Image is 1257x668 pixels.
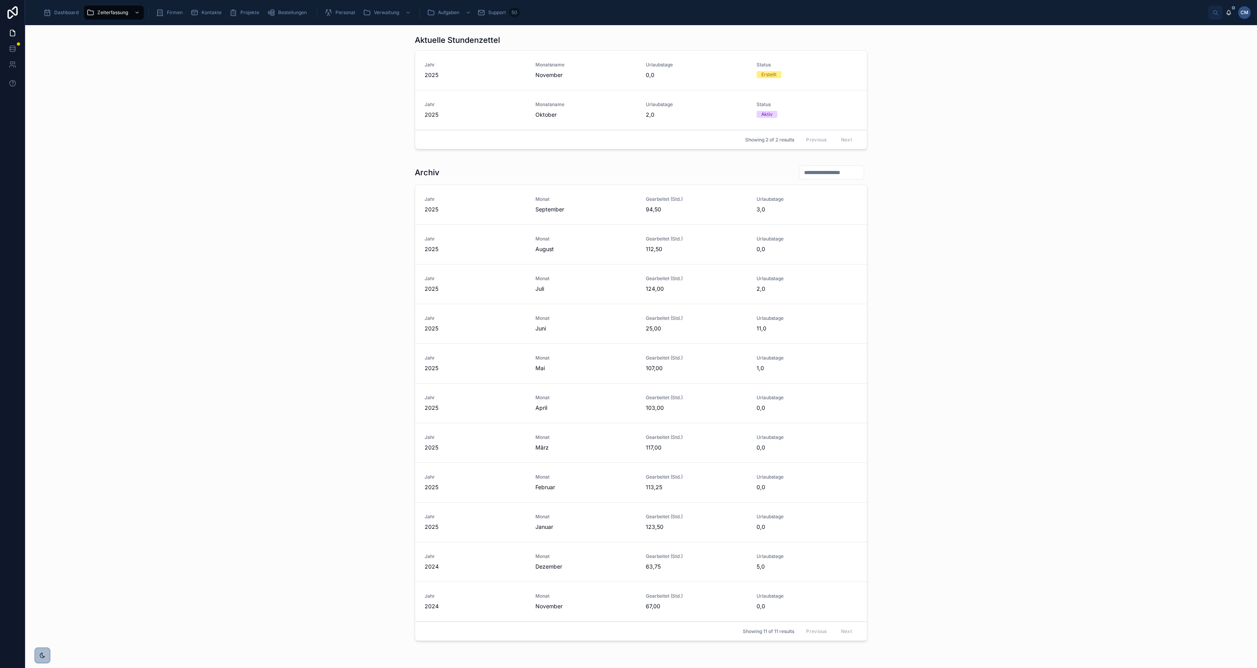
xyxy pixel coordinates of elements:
[335,9,355,16] span: Personal
[425,553,526,560] span: Jahr
[646,553,747,560] span: Gearbeitet (Std.)
[535,395,637,401] span: Monat
[757,62,858,68] span: Status
[646,206,747,213] span: 94,50
[646,355,747,361] span: Gearbeitet (Std.)
[415,185,867,225] a: Jahr2025MonatSeptemberGearbeitet (Std.)94,50Urlaubstage3,0
[535,236,637,242] span: Monat
[415,582,867,622] a: Jahr2024MonatNovemberGearbeitet (Std.)67,00Urlaubstage0,0
[415,463,867,503] a: Jahr2025MonatFebruarGearbeitet (Std.)113,25Urlaubstage0,0
[425,523,526,531] span: 2025
[227,6,265,20] a: Projekte
[425,364,526,372] span: 2025
[646,523,747,531] span: 123,50
[425,434,526,440] span: Jahr
[154,6,188,20] a: Firmen
[415,167,440,178] h1: Archiv
[646,325,747,332] span: 25,00
[415,304,867,344] a: Jahr2025MonatJuniGearbeitet (Std.)25,00Urlaubstage11,0
[757,364,858,372] span: 1,0
[415,542,867,582] a: Jahr2024MonatDezemberGearbeitet (Std.)63,75Urlaubstage5,0
[415,384,867,423] a: Jahr2025MonatAprilGearbeitet (Std.)103,00Urlaubstage0,0
[535,563,637,571] span: Dezember
[646,483,747,491] span: 113,25
[646,236,747,242] span: Gearbeitet (Std.)
[425,62,526,68] span: Jahr
[535,514,637,520] span: Monat
[646,444,747,451] span: 117,00
[425,71,526,79] span: 2025
[535,434,637,440] span: Monat
[535,275,637,282] span: Monat
[415,503,867,542] a: Jahr2025MonatJanuarGearbeitet (Std.)123,50Urlaubstage0,0
[202,9,222,16] span: Kontakte
[425,325,526,332] span: 2025
[757,325,858,332] span: 11,0
[646,62,747,68] span: Urlaubstage
[757,245,858,253] span: 0,0
[425,101,526,108] span: Jahr
[757,206,858,213] span: 3,0
[425,275,526,282] span: Jahr
[167,9,183,16] span: Firmen
[425,483,526,491] span: 2025
[757,474,858,480] span: Urlaubstage
[278,9,307,16] span: Bestellungen
[425,444,526,451] span: 2025
[535,245,637,253] span: August
[425,236,526,242] span: Jahr
[425,206,526,213] span: 2025
[646,275,747,282] span: Gearbeitet (Std.)
[535,474,637,480] span: Monat
[761,111,773,118] div: Aktiv
[425,563,526,571] span: 2024
[757,395,858,401] span: Urlaubstage
[374,9,399,16] span: Verwaltung
[535,355,637,361] span: Monat
[535,404,637,412] span: April
[54,9,79,16] span: Dashboard
[535,71,637,79] span: November
[757,315,858,321] span: Urlaubstage
[535,602,637,610] span: November
[535,196,637,202] span: Monat
[535,111,637,119] span: Oktober
[646,111,747,119] span: 2,0
[646,434,747,440] span: Gearbeitet (Std.)
[188,6,227,20] a: Kontakte
[425,602,526,610] span: 2024
[38,4,1208,21] div: scrollable content
[757,236,858,242] span: Urlaubstage
[646,285,747,293] span: 124,00
[475,6,522,20] a: Support50
[646,593,747,599] span: Gearbeitet (Std.)
[646,196,747,202] span: Gearbeitet (Std.)
[646,315,747,321] span: Gearbeitet (Std.)
[646,364,747,372] span: 107,00
[240,9,259,16] span: Projekte
[757,285,858,293] span: 2,0
[757,444,858,451] span: 0,0
[535,315,637,321] span: Monat
[535,206,637,213] span: September
[757,101,858,108] span: Status
[535,523,637,531] span: Januar
[425,593,526,599] span: Jahr
[757,275,858,282] span: Urlaubstage
[757,553,858,560] span: Urlaubstage
[438,9,459,16] span: Aufgaben
[757,523,858,531] span: 0,0
[535,285,637,293] span: Juli
[265,6,312,20] a: Bestellungen
[646,563,747,571] span: 63,75
[425,111,526,119] span: 2025
[646,245,747,253] span: 112,50
[509,8,520,17] div: 50
[646,101,747,108] span: Urlaubstage
[757,514,858,520] span: Urlaubstage
[425,395,526,401] span: Jahr
[535,325,637,332] span: Juni
[646,514,747,520] span: Gearbeitet (Std.)
[97,9,128,16] span: Zeiterfassung
[41,6,84,20] a: Dashboard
